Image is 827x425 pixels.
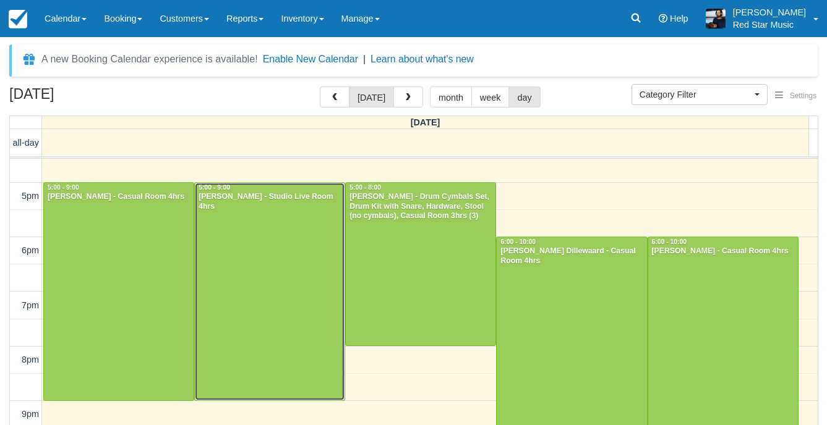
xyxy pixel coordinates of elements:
[349,86,394,107] button: [DATE]
[9,86,166,109] h2: [DATE]
[47,192,191,202] div: [PERSON_NAME] - Casual Room 4hrs
[345,182,496,346] a: 5:00 - 8:00[PERSON_NAME] - Drum Cymbals Set, Drum Kit with Snare, Hardware, Stool (no cymbals), C...
[371,54,474,64] a: Learn about what's new
[13,138,39,148] span: all-day
[194,182,345,401] a: 5:00 - 9:00[PERSON_NAME] - Studio Live Room 4hrs
[199,184,230,191] span: 5:00 - 9:00
[411,117,440,127] span: [DATE]
[22,191,39,201] span: 5pm
[363,54,366,64] span: |
[48,184,79,191] span: 5:00 - 9:00
[22,245,39,255] span: 6pm
[733,19,806,31] p: Red Star Music
[706,9,726,28] img: A1
[652,238,687,245] span: 6:00 - 10:00
[768,87,824,105] button: Settings
[349,192,492,222] div: [PERSON_NAME] - Drum Cymbals Set, Drum Kit with Snare, Hardware, Stool (no cymbals), Casual Room ...
[9,10,27,28] img: checkfront-main-nav-mini-logo.png
[500,246,643,266] div: [PERSON_NAME] Dillewaard - Casual Room 4hrs
[632,84,768,105] button: Category Filter
[651,246,795,256] div: [PERSON_NAME] - Casual Room 4hrs
[640,88,752,101] span: Category Filter
[471,86,510,107] button: week
[22,355,39,364] span: 8pm
[790,91,816,100] span: Settings
[43,182,194,401] a: 5:00 - 9:00[PERSON_NAME] - Casual Room 4hrs
[659,14,667,23] i: Help
[670,14,688,23] span: Help
[508,86,540,107] button: day
[22,300,39,310] span: 7pm
[500,238,536,245] span: 6:00 - 10:00
[263,53,358,65] button: Enable New Calendar
[733,6,806,19] p: [PERSON_NAME]
[22,409,39,419] span: 9pm
[430,86,472,107] button: month
[349,184,381,191] span: 5:00 - 8:00
[198,192,341,212] div: [PERSON_NAME] - Studio Live Room 4hrs
[41,52,258,67] div: A new Booking Calendar experience is available!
